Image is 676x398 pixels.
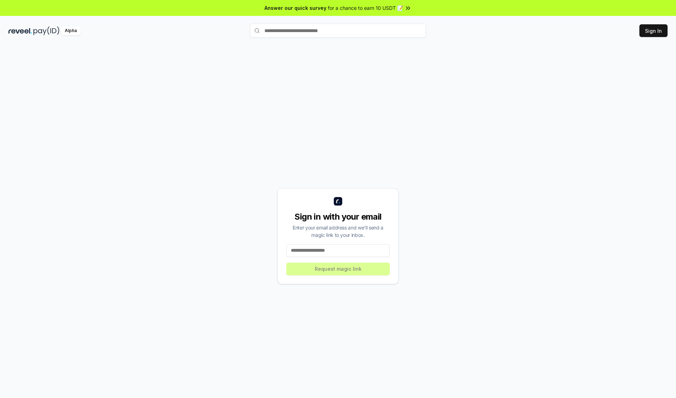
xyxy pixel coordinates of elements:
button: Sign In [639,24,668,37]
div: Sign in with your email [286,211,390,222]
span: Answer our quick survey [264,4,326,12]
span: for a chance to earn 10 USDT 📝 [328,4,403,12]
img: reveel_dark [8,26,32,35]
div: Alpha [61,26,81,35]
div: Enter your email address and we’ll send a magic link to your inbox. [286,224,390,239]
img: logo_small [334,197,342,206]
img: pay_id [33,26,60,35]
